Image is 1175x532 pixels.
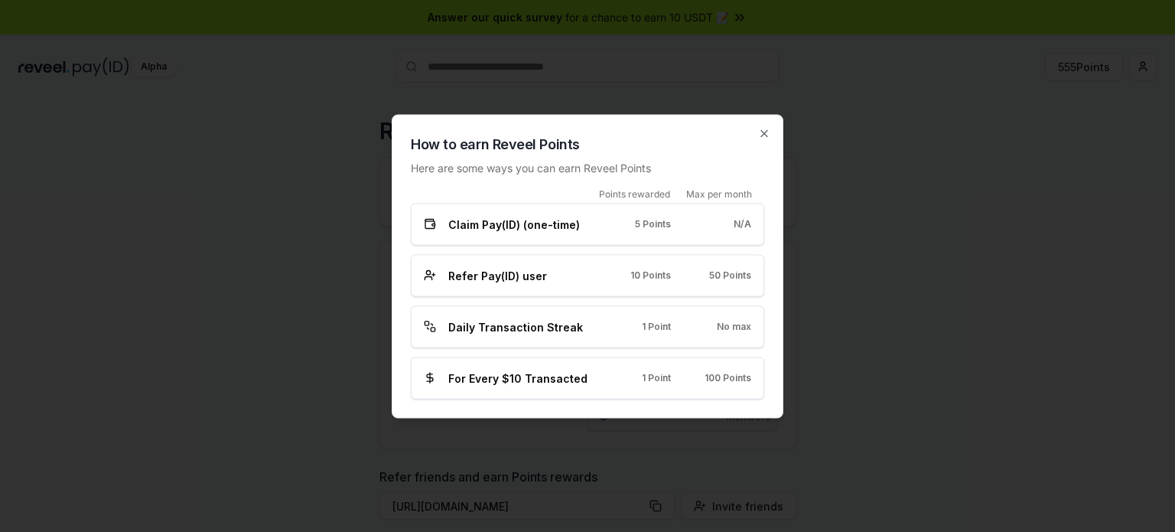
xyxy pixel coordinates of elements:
[630,269,671,282] span: 10 Points
[599,188,670,200] span: Points rewarded
[448,267,547,283] span: Refer Pay(ID) user
[411,133,764,155] h2: How to earn Reveel Points
[686,188,752,200] span: Max per month
[448,370,587,386] span: For Every $10 Transacted
[717,321,751,333] span: No max
[411,159,764,175] p: Here are some ways you can earn Reveel Points
[642,372,671,384] span: 1 Point
[642,321,671,333] span: 1 Point
[448,216,580,232] span: Claim Pay(ID) (one-time)
[734,218,751,230] span: N/A
[448,318,583,335] span: Daily Transaction Streak
[709,269,751,282] span: 50 Points
[705,372,751,384] span: 100 Points
[635,218,671,230] span: 5 Points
